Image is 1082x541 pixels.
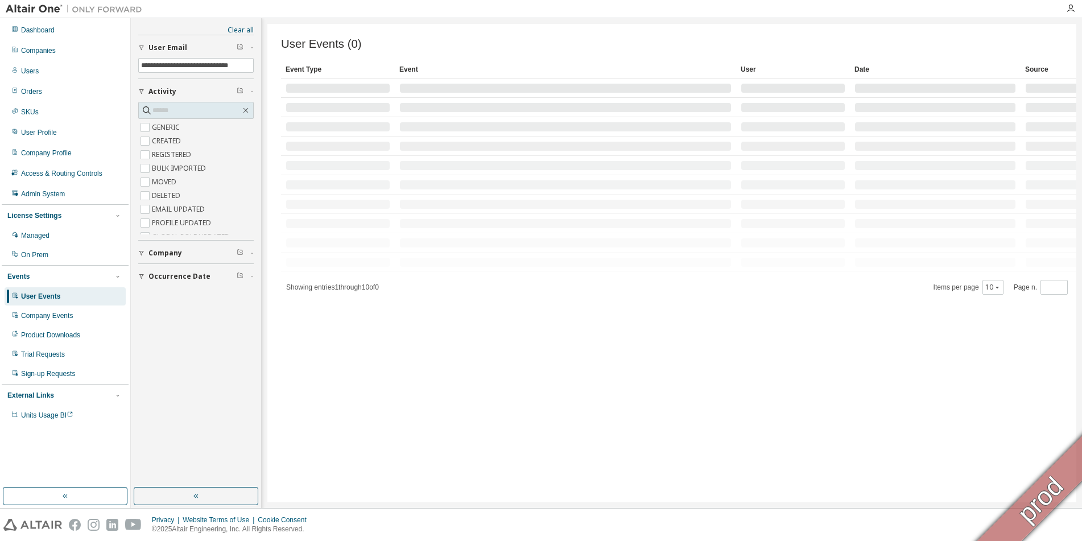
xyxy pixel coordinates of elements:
[125,519,142,531] img: youtube.svg
[286,283,379,291] span: Showing entries 1 through 10 of 0
[148,249,182,258] span: Company
[21,331,80,340] div: Product Downloads
[21,108,39,117] div: SKUs
[21,292,60,301] div: User Events
[741,60,845,79] div: User
[152,162,208,175] label: BULK IMPORTED
[138,35,254,60] button: User Email
[7,391,54,400] div: External Links
[21,311,73,320] div: Company Events
[7,272,30,281] div: Events
[138,241,254,266] button: Company
[152,121,182,134] label: GENERIC
[21,189,65,199] div: Admin System
[138,26,254,35] a: Clear all
[152,216,213,230] label: PROFILE UPDATED
[7,211,61,220] div: License Settings
[237,272,243,281] span: Clear filter
[69,519,81,531] img: facebook.svg
[854,60,1016,79] div: Date
[21,169,102,178] div: Access & Routing Controls
[88,519,100,531] img: instagram.svg
[281,38,362,51] span: User Events (0)
[237,43,243,52] span: Clear filter
[258,515,313,525] div: Cookie Consent
[985,283,1001,292] button: 10
[21,411,73,419] span: Units Usage BI
[286,60,390,79] div: Event Type
[21,67,39,76] div: Users
[21,231,49,240] div: Managed
[21,46,56,55] div: Companies
[21,148,72,158] div: Company Profile
[934,280,1003,295] span: Items per page
[1014,280,1068,295] span: Page n.
[148,43,187,52] span: User Email
[183,515,258,525] div: Website Terms of Use
[399,60,732,79] div: Event
[3,519,62,531] img: altair_logo.svg
[21,369,75,378] div: Sign-up Requests
[148,87,176,96] span: Activity
[152,515,183,525] div: Privacy
[152,525,313,534] p: © 2025 Altair Engineering, Inc. All Rights Reserved.
[21,26,55,35] div: Dashboard
[106,519,118,531] img: linkedin.svg
[21,350,65,359] div: Trial Requests
[21,128,57,137] div: User Profile
[138,79,254,104] button: Activity
[152,134,183,148] label: CREATED
[21,87,42,96] div: Orders
[148,272,210,281] span: Occurrence Date
[237,249,243,258] span: Clear filter
[152,230,232,243] label: GLOBAL ROLE UPDATED
[6,3,148,15] img: Altair One
[152,189,183,203] label: DELETED
[21,250,48,259] div: On Prem
[237,87,243,96] span: Clear filter
[152,203,207,216] label: EMAIL UPDATED
[152,148,193,162] label: REGISTERED
[138,264,254,289] button: Occurrence Date
[152,175,179,189] label: MOVED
